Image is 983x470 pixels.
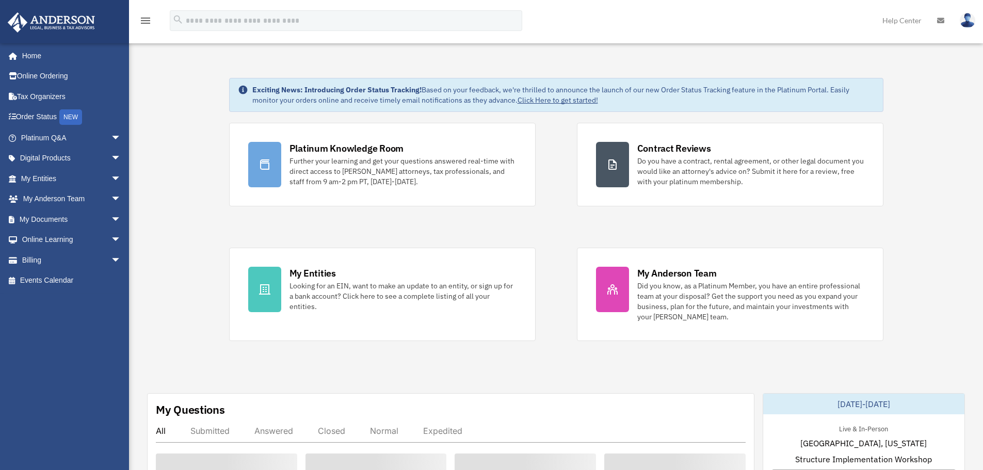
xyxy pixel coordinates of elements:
div: My Questions [156,402,225,417]
a: My Entities Looking for an EIN, want to make an update to an entity, or sign up for a bank accoun... [229,248,536,341]
div: Closed [318,426,345,436]
span: arrow_drop_down [111,127,132,149]
span: arrow_drop_down [111,148,132,169]
a: menu [139,18,152,27]
span: [GEOGRAPHIC_DATA], [US_STATE] [800,437,927,449]
div: Looking for an EIN, want to make an update to an entity, or sign up for a bank account? Click her... [289,281,517,312]
a: Home [7,45,132,66]
a: Billingarrow_drop_down [7,250,137,270]
a: Digital Productsarrow_drop_down [7,148,137,169]
div: All [156,426,166,436]
a: Order StatusNEW [7,107,137,128]
a: Online Learningarrow_drop_down [7,230,137,250]
span: arrow_drop_down [111,209,132,230]
div: Expedited [423,426,462,436]
div: Live & In-Person [831,423,896,433]
div: Contract Reviews [637,142,711,155]
a: Tax Organizers [7,86,137,107]
div: Platinum Knowledge Room [289,142,404,155]
i: search [172,14,184,25]
a: Platinum Knowledge Room Further your learning and get your questions answered real-time with dire... [229,123,536,206]
span: Structure Implementation Workshop [795,453,932,465]
div: Submitted [190,426,230,436]
div: Based on your feedback, we're thrilled to announce the launch of our new Order Status Tracking fe... [252,85,875,105]
a: Contract Reviews Do you have a contract, rental agreement, or other legal document you would like... [577,123,883,206]
div: NEW [59,109,82,125]
a: Platinum Q&Aarrow_drop_down [7,127,137,148]
a: My Anderson Team Did you know, as a Platinum Member, you have an entire professional team at your... [577,248,883,341]
div: Answered [254,426,293,436]
img: User Pic [960,13,975,28]
a: My Documentsarrow_drop_down [7,209,137,230]
span: arrow_drop_down [111,168,132,189]
span: arrow_drop_down [111,230,132,251]
div: [DATE]-[DATE] [763,394,964,414]
a: Online Ordering [7,66,137,87]
div: Normal [370,426,398,436]
i: menu [139,14,152,27]
div: Do you have a contract, rental agreement, or other legal document you would like an attorney's ad... [637,156,864,187]
div: My Entities [289,267,336,280]
a: Click Here to get started! [518,95,598,105]
div: Further your learning and get your questions answered real-time with direct access to [PERSON_NAM... [289,156,517,187]
a: My Anderson Teamarrow_drop_down [7,189,137,209]
div: My Anderson Team [637,267,717,280]
a: Events Calendar [7,270,137,291]
img: Anderson Advisors Platinum Portal [5,12,98,33]
span: arrow_drop_down [111,189,132,210]
a: My Entitiesarrow_drop_down [7,168,137,189]
span: arrow_drop_down [111,250,132,271]
div: Did you know, as a Platinum Member, you have an entire professional team at your disposal? Get th... [637,281,864,322]
strong: Exciting News: Introducing Order Status Tracking! [252,85,422,94]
